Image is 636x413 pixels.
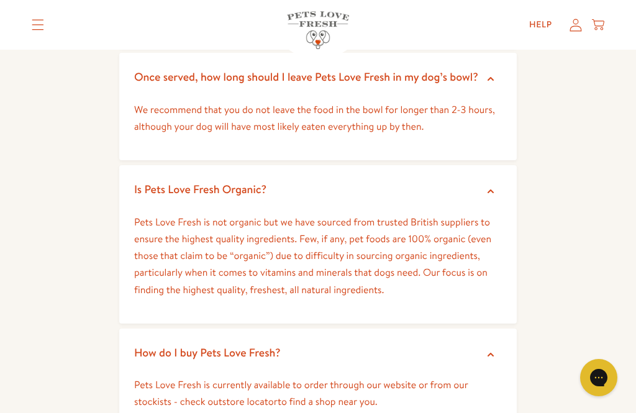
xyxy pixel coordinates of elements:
img: Pets Love Fresh [287,11,349,49]
p: We recommend that you do not leave the food in the bowl for longer than 2-3 hours, although your ... [134,102,502,135]
span: Is Pets Love Fresh Organic? [134,181,266,197]
iframe: Gorgias live chat messenger [574,355,624,401]
summary: Once served, how long should I leave Pets Love Fresh in my dog’s bowl? [119,53,517,102]
a: Help [519,12,562,37]
p: Pets Love Fresh is not organic but we have sourced from trusted British suppliers to ensure the h... [134,214,502,299]
summary: Translation missing: en.sections.header.menu [22,9,54,40]
span: How do I buy Pets Love Fresh? [134,345,281,360]
span: Once served, how long should I leave Pets Love Fresh in my dog’s bowl? [134,69,478,84]
summary: How do I buy Pets Love Fresh? [119,329,517,378]
summary: Is Pets Love Fresh Organic? [119,165,517,214]
a: store locator [222,395,278,409]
